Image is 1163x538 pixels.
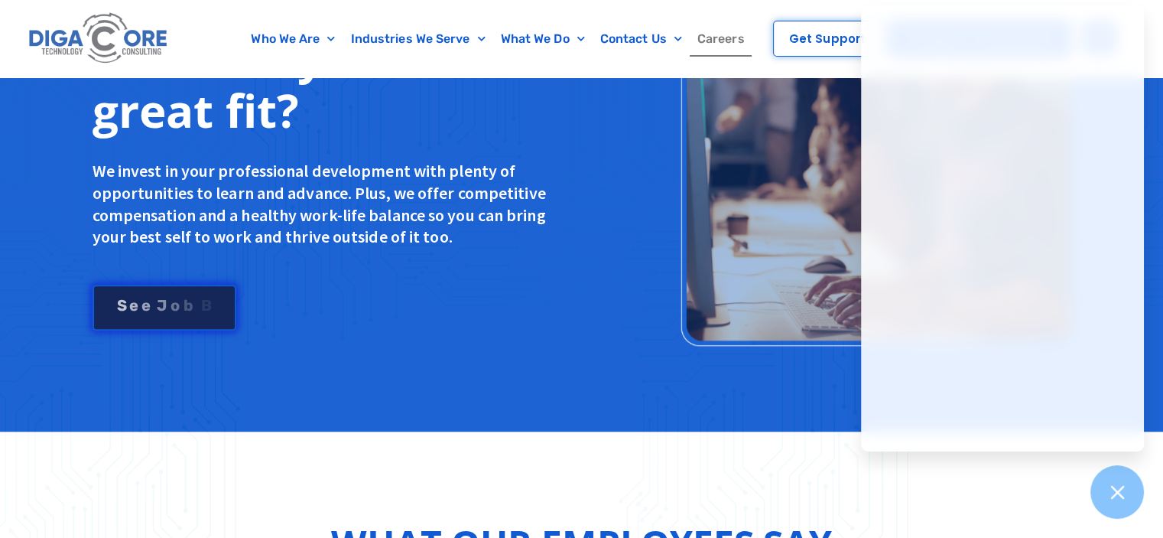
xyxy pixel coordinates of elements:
[93,285,236,331] a: See Job B
[93,160,555,247] p: We invest in your professional development with plenty of opportunities to learn and advance. Plu...
[171,298,180,313] span: o
[129,298,138,313] span: e
[861,5,1144,452] iframe: Chatgenie Messenger
[184,298,193,313] span: b
[25,8,172,70] img: Digacore logo 1
[690,21,752,57] a: Careers
[493,21,593,57] a: What We Do
[233,21,762,57] nav: Menu
[141,298,151,313] span: e
[789,33,866,44] span: Get Support
[157,298,167,313] span: J
[243,21,343,57] a: Who We Are
[201,298,212,313] span: B
[593,21,690,57] a: Contact Us
[773,21,882,57] a: Get Support
[117,298,127,313] span: S
[343,21,493,57] a: Industries We Serve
